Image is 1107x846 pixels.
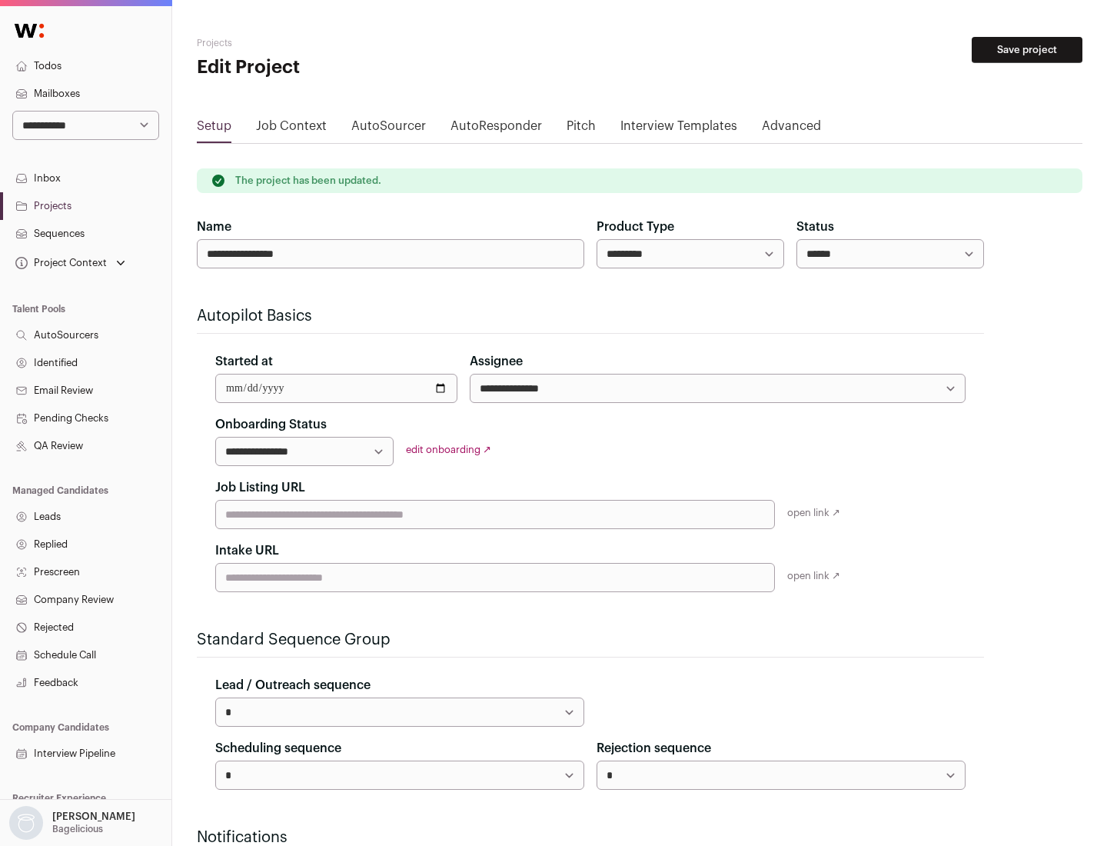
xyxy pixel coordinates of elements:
img: nopic.png [9,806,43,840]
a: AutoSourcer [351,117,426,142]
div: Project Context [12,257,107,269]
label: Lead / Outreach sequence [215,676,371,694]
a: edit onboarding ↗ [406,445,491,455]
p: [PERSON_NAME] [52,811,135,823]
label: Rejection sequence [597,739,711,758]
a: Setup [197,117,231,142]
h2: Projects [197,37,492,49]
label: Job Listing URL [215,478,305,497]
a: Advanced [762,117,821,142]
label: Product Type [597,218,674,236]
p: Bagelicious [52,823,103,835]
a: AutoResponder [450,117,542,142]
button: Open dropdown [6,806,138,840]
h2: Standard Sequence Group [197,629,984,651]
label: Started at [215,352,273,371]
button: Open dropdown [12,252,128,274]
h1: Edit Project [197,55,492,80]
label: Intake URL [215,541,279,560]
h2: Autopilot Basics [197,305,984,327]
a: Pitch [567,117,596,142]
img: Wellfound [6,15,52,46]
label: Name [197,218,231,236]
label: Onboarding Status [215,415,327,434]
p: The project has been updated. [235,175,381,187]
label: Assignee [470,352,523,371]
a: Interview Templates [620,117,737,142]
label: Scheduling sequence [215,739,341,758]
label: Status [796,218,834,236]
button: Save project [972,37,1082,63]
a: Job Context [256,117,327,142]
